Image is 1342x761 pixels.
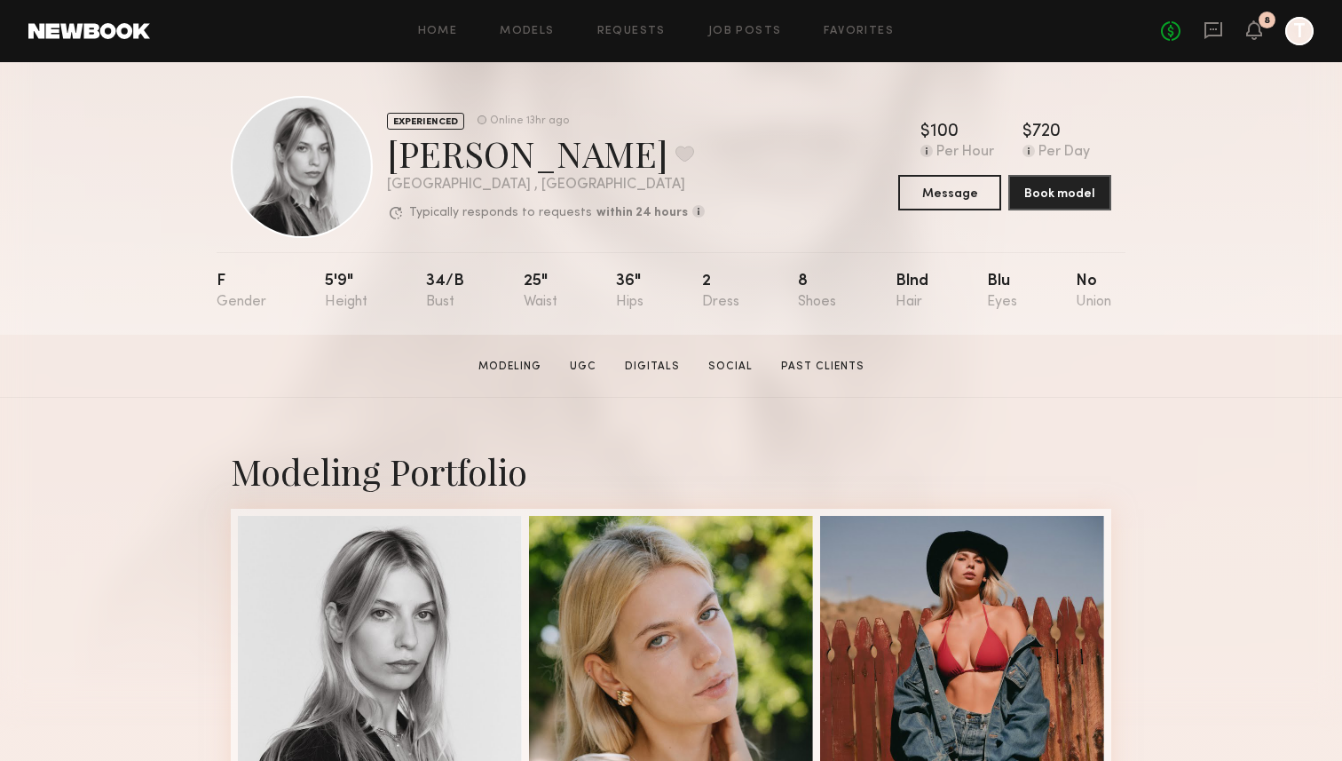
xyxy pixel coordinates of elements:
[930,123,959,141] div: 100
[471,359,549,375] a: Modeling
[1285,17,1314,45] a: T
[920,123,930,141] div: $
[387,130,705,177] div: [PERSON_NAME]
[987,273,1017,310] div: Blu
[1038,145,1090,161] div: Per Day
[325,273,367,310] div: 5'9"
[824,26,894,37] a: Favorites
[701,359,760,375] a: Social
[798,273,836,310] div: 8
[702,273,739,310] div: 2
[387,178,705,193] div: [GEOGRAPHIC_DATA] , [GEOGRAPHIC_DATA]
[597,26,666,37] a: Requests
[616,273,643,310] div: 36"
[1022,123,1032,141] div: $
[774,359,872,375] a: Past Clients
[231,448,1111,495] div: Modeling Portfolio
[1264,16,1270,26] div: 8
[896,273,928,310] div: Blnd
[490,115,569,127] div: Online 13hr ago
[1076,273,1111,310] div: No
[426,273,464,310] div: 34/b
[898,175,1001,210] button: Message
[387,113,464,130] div: EXPERIENCED
[1008,175,1111,210] button: Book model
[708,26,782,37] a: Job Posts
[936,145,994,161] div: Per Hour
[563,359,604,375] a: UGC
[618,359,687,375] a: Digitals
[596,207,688,219] b: within 24 hours
[1032,123,1061,141] div: 720
[217,273,266,310] div: F
[409,207,592,219] p: Typically responds to requests
[524,273,557,310] div: 25"
[500,26,554,37] a: Models
[418,26,458,37] a: Home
